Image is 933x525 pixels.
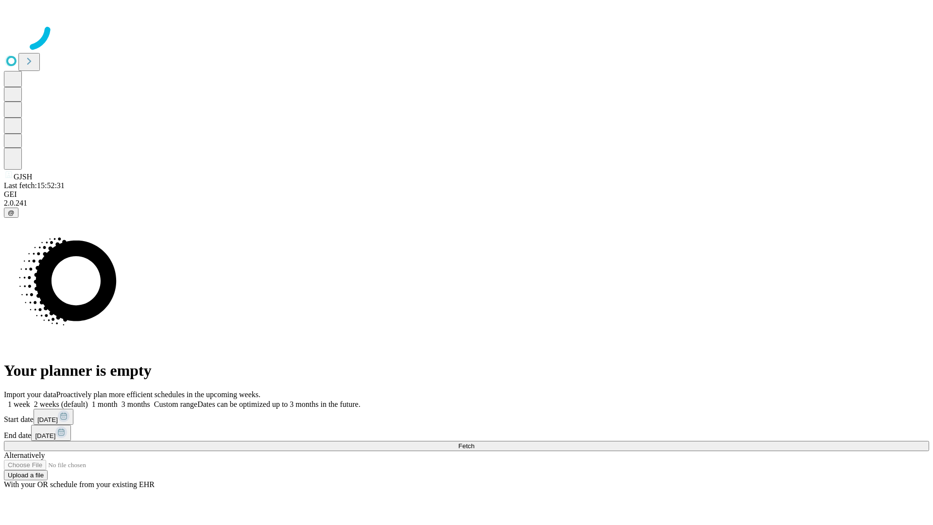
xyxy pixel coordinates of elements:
[35,432,55,439] span: [DATE]
[31,425,71,441] button: [DATE]
[34,400,88,408] span: 2 weeks (default)
[56,390,260,399] span: Proactively plan more efficient schedules in the upcoming weeks.
[458,442,474,450] span: Fetch
[4,441,929,451] button: Fetch
[4,425,929,441] div: End date
[4,362,929,380] h1: Your planner is empty
[4,409,929,425] div: Start date
[4,390,56,399] span: Import your data
[4,190,929,199] div: GEI
[154,400,197,408] span: Custom range
[121,400,150,408] span: 3 months
[8,400,30,408] span: 1 week
[37,416,58,423] span: [DATE]
[4,451,45,459] span: Alternatively
[92,400,118,408] span: 1 month
[34,409,73,425] button: [DATE]
[4,199,929,208] div: 2.0.241
[197,400,360,408] span: Dates can be optimized up to 3 months in the future.
[4,470,48,480] button: Upload a file
[4,181,65,190] span: Last fetch: 15:52:31
[4,208,18,218] button: @
[4,480,155,489] span: With your OR schedule from your existing EHR
[8,209,15,216] span: @
[14,173,32,181] span: GJSH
